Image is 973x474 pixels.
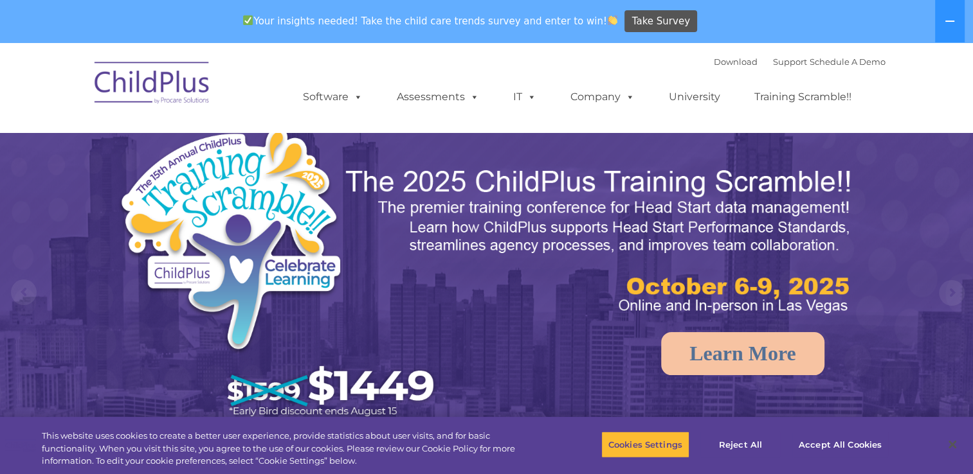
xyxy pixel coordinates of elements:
[661,332,824,375] a: Learn More
[608,15,617,25] img: 👏
[42,430,535,468] div: This website uses cookies to create a better user experience, provide statistics about user visit...
[714,57,886,67] font: |
[810,57,886,67] a: Schedule A Demo
[656,84,733,110] a: University
[601,431,689,458] button: Cookies Settings
[179,85,218,94] span: Last name
[238,8,623,33] span: Your insights needed! Take the child care trends survey and enter to win!
[243,15,253,25] img: ✅
[792,431,889,458] button: Accept All Cookies
[384,84,492,110] a: Assessments
[741,84,864,110] a: Training Scramble!!
[773,57,807,67] a: Support
[500,84,549,110] a: IT
[938,430,967,459] button: Close
[88,53,217,117] img: ChildPlus by Procare Solutions
[714,57,758,67] a: Download
[290,84,376,110] a: Software
[179,137,233,147] span: Phone number
[632,10,690,33] span: Take Survey
[558,84,648,110] a: Company
[700,431,781,458] button: Reject All
[624,10,697,33] a: Take Survey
